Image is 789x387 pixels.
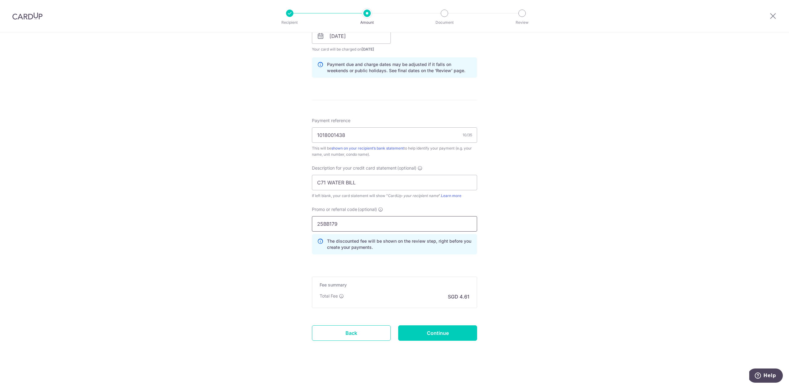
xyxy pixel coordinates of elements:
p: SGD 4.61 [448,293,469,300]
input: DD / MM / YYYY [312,28,391,44]
input: Example: Rent [312,175,477,190]
img: CardUp [12,12,43,20]
a: Learn more [441,193,461,198]
a: Back [312,325,391,341]
span: Promo or referral code [312,206,357,212]
p: Recipient [267,19,313,26]
p: Document [422,19,467,26]
i: your recipient name [403,193,439,198]
h5: Fee summary [320,282,469,288]
a: shown on your recipient’s bank statement [331,146,404,150]
p: Review [499,19,545,26]
span: (optional) [358,206,377,212]
p: Payment due and charge dates may be adjusted if it falls on weekends or public holidays. See fina... [327,61,472,74]
div: 10/35 [463,132,472,138]
span: Payment reference [312,117,350,124]
span: [DATE] [362,47,374,51]
p: Total Fee [320,293,338,299]
p: Amount [344,19,390,26]
iframe: Opens a widget where you can find more information [749,368,783,384]
input: Continue [398,325,477,341]
span: (optional) [397,165,416,171]
div: If left blank, your card statement will show "CardUp- ". [312,193,477,199]
span: Description for your credit card statement [312,165,397,171]
p: The discounted fee will be shown on the review step, right before you create your payments. [327,238,472,250]
span: Your card will be charged on [312,46,391,52]
div: This will be to help identify your payment (e.g. your name, unit number, condo name). [312,145,477,158]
